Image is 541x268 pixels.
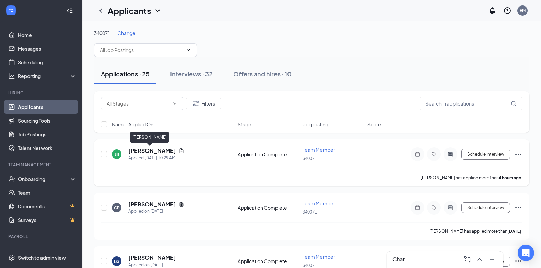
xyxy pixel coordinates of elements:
button: ComposeMessage [462,254,473,265]
button: Schedule Interview [461,202,510,213]
div: JB [115,151,119,157]
div: Offers and hires · 10 [233,70,292,78]
span: 340071 [94,30,110,36]
h5: [PERSON_NAME] [128,200,176,208]
a: Sourcing Tools [18,114,77,127]
span: Team Member [303,147,335,153]
a: DocumentsCrown [18,199,77,213]
svg: Note [413,205,422,210]
div: EM [520,8,526,13]
svg: ActiveChat [446,205,455,210]
svg: QuestionInfo [503,7,511,15]
div: [PERSON_NAME] [130,132,169,143]
div: Hiring [8,90,75,96]
div: Reporting [18,73,77,80]
svg: Ellipses [514,204,522,212]
h5: [PERSON_NAME] [128,254,176,261]
div: Onboarding [18,175,71,182]
div: Application Complete [238,204,298,211]
svg: Analysis [8,73,15,80]
a: Job Postings [18,127,77,141]
a: SurveysCrown [18,213,77,227]
div: Application Complete [238,258,298,265]
button: Schedule Interview [461,149,510,160]
svg: Tag [430,205,438,210]
button: ChevronUp [474,254,485,265]
svg: Tag [430,151,438,157]
h3: Chat [392,256,405,263]
div: Applied on [DATE] [128,208,184,215]
svg: Document [179,148,184,154]
button: Filter Filters [186,97,221,110]
svg: Minimize [488,255,496,264]
svg: ChevronDown [186,47,191,53]
svg: Document [179,202,184,207]
div: Applications · 25 [101,70,150,78]
svg: Filter [192,99,200,108]
button: Minimize [486,254,497,265]
svg: ComposeMessage [463,255,471,264]
svg: Settings [8,254,15,261]
svg: Notifications [488,7,496,15]
svg: Ellipses [514,257,522,265]
a: Talent Network [18,141,77,155]
div: Team Management [8,162,75,168]
svg: ChevronLeft [97,7,105,15]
a: Scheduling [18,56,77,69]
span: Change [117,30,136,36]
svg: Note [413,151,422,157]
span: Score [367,121,381,128]
svg: MagnifyingGlass [511,101,516,106]
input: All Stages [107,100,169,107]
b: [DATE] [507,229,521,234]
span: 340071 [303,263,317,268]
span: 340071 [303,209,317,215]
b: 4 hours ago [499,175,521,180]
a: Team [18,186,77,199]
div: Open Intercom Messenger [518,245,534,261]
svg: Ellipses [514,150,522,158]
div: Applied [DATE] 10:29 AM [128,155,184,161]
a: PayrollCrown [18,244,77,258]
span: Team Member [303,200,335,206]
span: Job posting [303,121,328,128]
input: All Job Postings [100,46,183,54]
h5: [PERSON_NAME] [128,147,176,155]
div: Application Complete [238,151,298,158]
svg: ActiveChat [446,151,455,157]
svg: UserCheck [8,175,15,182]
svg: ChevronDown [154,7,162,15]
p: [PERSON_NAME] has applied more than . [421,175,522,181]
span: Team Member [303,254,335,260]
span: Name · Applied On [112,121,153,128]
div: Interviews · 32 [170,70,213,78]
svg: WorkstreamLogo [8,7,14,14]
div: CP [114,205,120,211]
p: [PERSON_NAME] has applied more than . [429,228,522,234]
a: Home [18,28,77,42]
span: 340071 [303,156,317,161]
div: Switch to admin view [18,254,66,261]
div: Payroll [8,234,75,240]
a: Applicants [18,100,77,114]
div: BS [114,258,119,264]
svg: Collapse [66,7,73,14]
svg: ChevronUp [475,255,484,264]
svg: ChevronDown [172,101,177,106]
a: Messages [18,42,77,56]
span: Stage [238,121,251,128]
input: Search in applications [420,97,522,110]
h1: Applicants [108,5,151,16]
